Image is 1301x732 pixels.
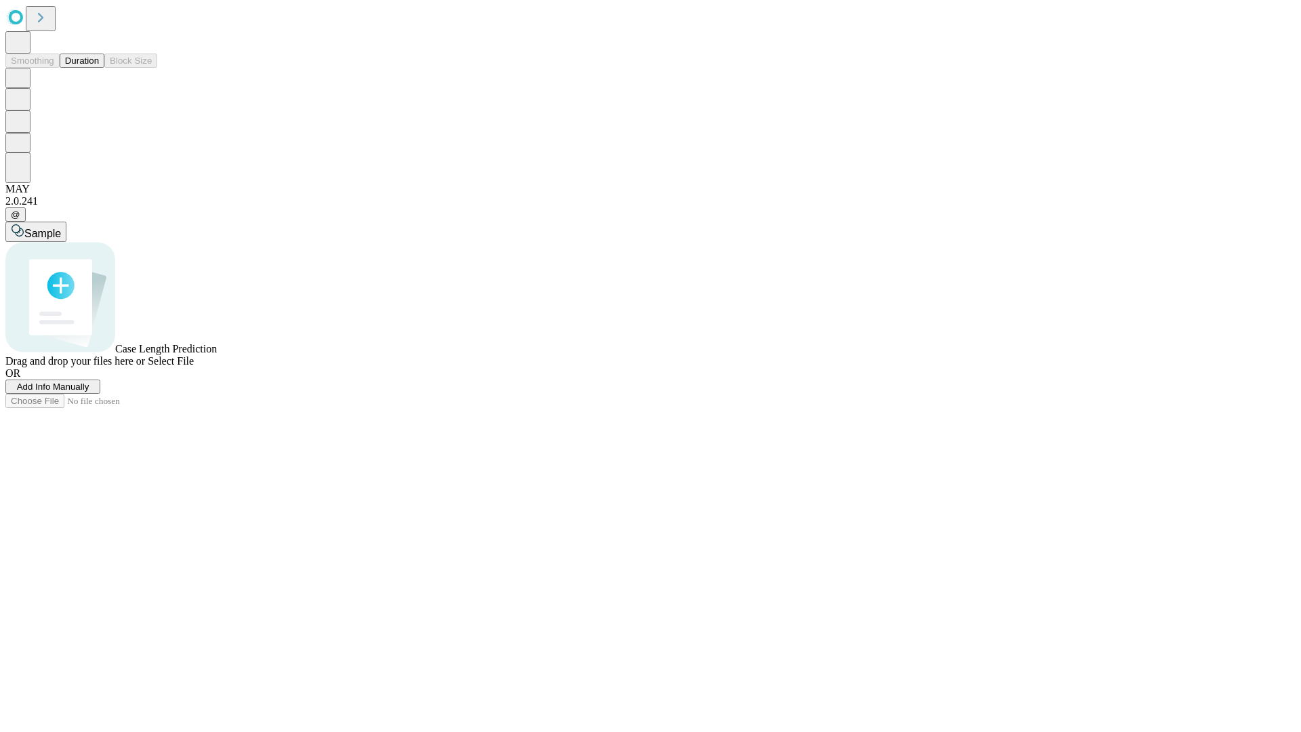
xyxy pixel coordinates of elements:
[5,367,20,379] span: OR
[24,228,61,239] span: Sample
[5,195,1296,207] div: 2.0.241
[5,380,100,394] button: Add Info Manually
[5,207,26,222] button: @
[5,54,60,68] button: Smoothing
[104,54,157,68] button: Block Size
[115,343,217,354] span: Case Length Prediction
[17,382,89,392] span: Add Info Manually
[5,355,145,367] span: Drag and drop your files here or
[148,355,194,367] span: Select File
[11,209,20,220] span: @
[5,222,66,242] button: Sample
[60,54,104,68] button: Duration
[5,183,1296,195] div: MAY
